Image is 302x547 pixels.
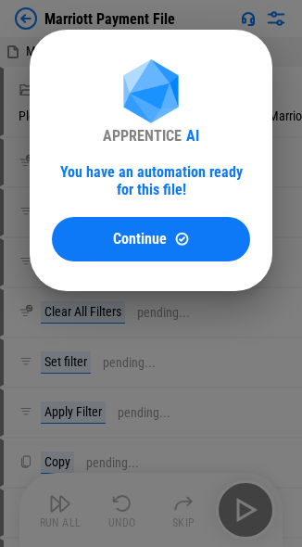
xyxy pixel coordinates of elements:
div: You have an automation ready for this file! [52,163,250,198]
span: Continue [113,232,167,247]
button: ContinueContinue [52,217,250,261]
div: AI [186,127,199,145]
div: APPRENTICE [103,127,182,145]
img: Apprentice AI [114,59,188,127]
img: Continue [174,231,190,247]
